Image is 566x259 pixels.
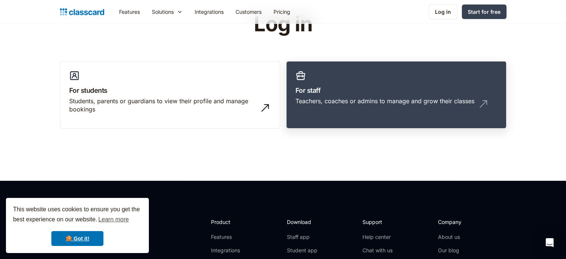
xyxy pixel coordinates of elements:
[362,247,393,254] a: Chat with us
[295,85,497,95] h3: For staff
[295,97,474,105] div: Teachers, coaches or admins to manage and grow their classes
[438,233,487,241] a: About us
[435,8,451,16] div: Log in
[152,8,174,16] div: Solutions
[60,7,104,17] a: Logo
[438,218,487,226] h2: Company
[438,247,487,254] a: Our blog
[211,233,251,241] a: Features
[287,233,317,241] a: Staff app
[97,214,130,225] a: learn more about cookies
[211,247,251,254] a: Integrations
[287,247,317,254] a: Student app
[462,4,506,19] a: Start for free
[146,3,189,20] div: Solutions
[69,97,256,114] div: Students, parents or guardians to view their profile and manage bookings
[541,234,559,252] div: Open Intercom Messenger
[429,4,457,19] a: Log in
[362,218,393,226] h2: Support
[189,3,230,20] a: Integrations
[286,61,506,129] a: For staffTeachers, coaches or admins to manage and grow their classes
[69,85,271,95] h3: For students
[165,13,401,36] h1: Log in
[230,3,268,20] a: Customers
[268,3,296,20] a: Pricing
[51,231,103,246] a: dismiss cookie message
[113,3,146,20] a: Features
[468,8,501,16] div: Start for free
[6,198,149,253] div: cookieconsent
[362,233,393,241] a: Help center
[287,218,317,226] h2: Download
[211,218,251,226] h2: Product
[60,61,280,129] a: For studentsStudents, parents or guardians to view their profile and manage bookings
[13,205,142,225] span: This website uses cookies to ensure you get the best experience on our website.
